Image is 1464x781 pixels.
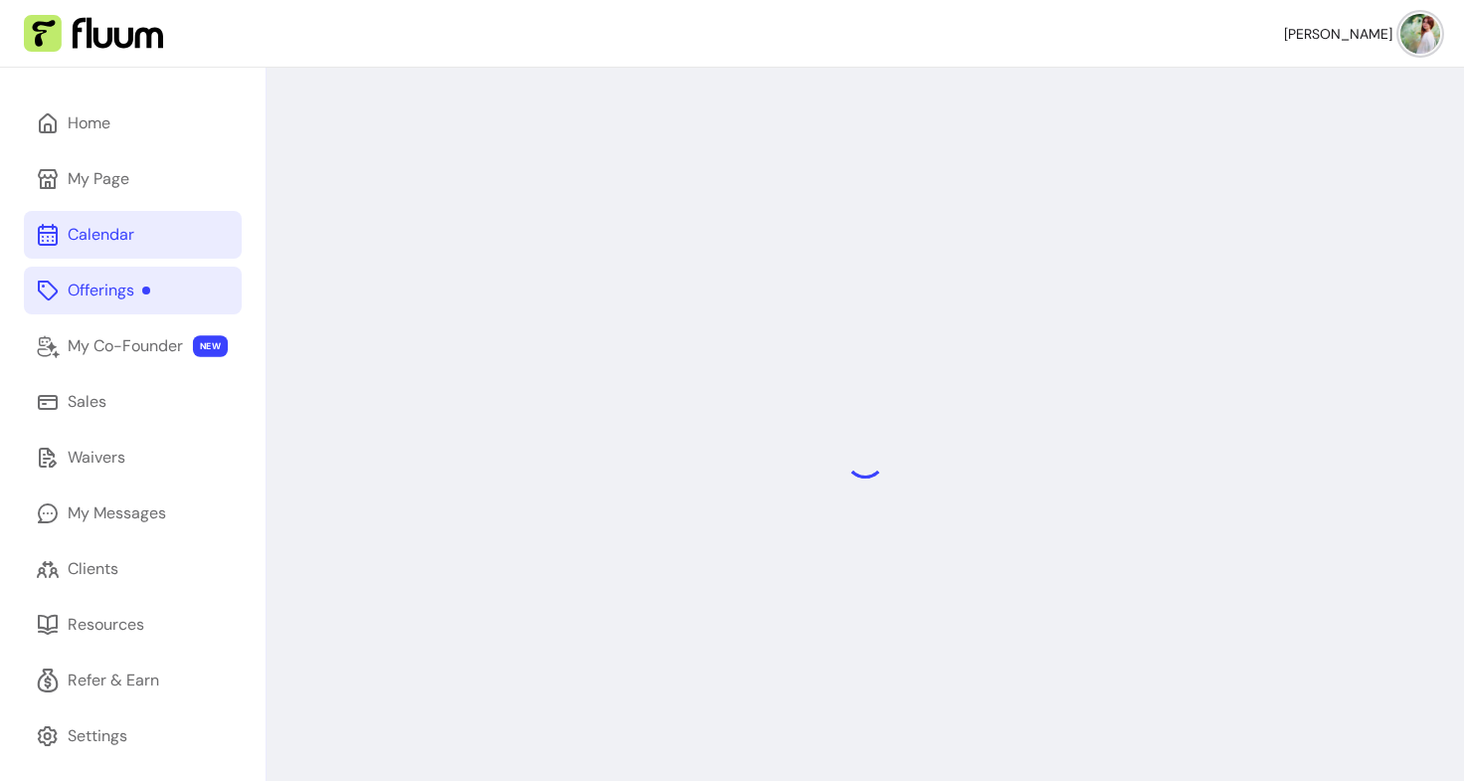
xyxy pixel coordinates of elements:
a: Refer & Earn [24,657,242,704]
a: Calendar [24,211,242,259]
div: Loading [845,439,885,479]
div: Clients [68,557,118,581]
a: My Page [24,155,242,203]
div: My Co-Founder [68,334,183,358]
a: Resources [24,601,242,649]
a: Settings [24,712,242,760]
div: Resources [68,613,144,637]
button: avatar[PERSON_NAME] [1284,14,1440,54]
div: Home [68,111,110,135]
span: [PERSON_NAME] [1284,24,1392,44]
img: avatar [1400,14,1440,54]
img: Fluum Logo [24,15,163,53]
a: Clients [24,545,242,593]
div: My Messages [68,501,166,525]
div: My Page [68,167,129,191]
span: NEW [193,335,228,357]
a: Home [24,99,242,147]
div: Refer & Earn [68,669,159,692]
a: My Messages [24,489,242,537]
a: Sales [24,378,242,426]
div: Waivers [68,446,125,470]
div: Offerings [68,279,150,302]
div: Calendar [68,223,134,247]
div: Sales [68,390,106,414]
div: Settings [68,724,127,748]
a: Waivers [24,434,242,482]
a: Offerings [24,267,242,314]
a: My Co-Founder NEW [24,322,242,370]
